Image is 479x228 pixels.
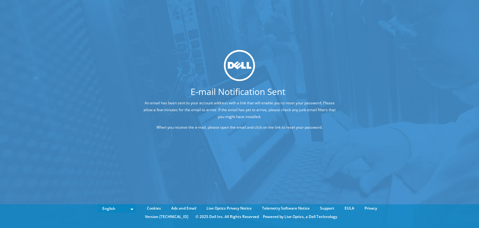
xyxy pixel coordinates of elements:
[142,205,166,212] a: Cookies
[315,205,339,212] a: Support
[257,205,314,212] a: Telemetry Software Notice
[167,205,201,212] a: Ads and Email
[340,205,359,212] a: EULA
[360,205,382,212] a: Privacy
[120,87,356,96] h1: E-mail Notification Sent
[143,99,336,120] p: An email has been sent to your account address with a link that will enable you to reset your pas...
[202,205,256,212] a: Live Optics Privacy Notice
[263,213,337,220] li: Powered by Live Optics, a Dell Technology
[142,213,191,220] li: Version [TECHNICAL_ID]
[192,213,262,220] li: © 2025 Dell Inc. All Rights Reserved
[143,124,336,131] p: When you receive the e-mail, please open the email and click on the link to reset your password.
[224,50,255,81] img: dell_svg_logo.svg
